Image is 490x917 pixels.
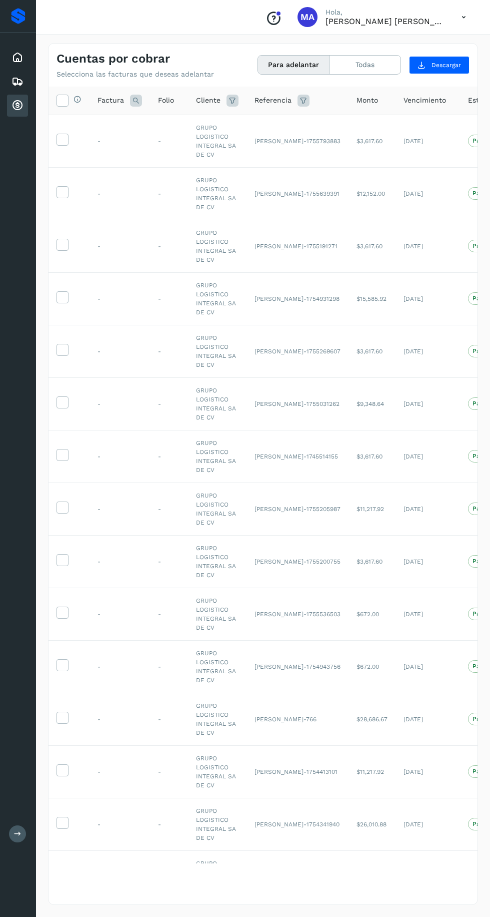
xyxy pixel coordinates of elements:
td: - [89,535,150,588]
td: - [150,272,188,325]
div: Cuentas por cobrar [7,95,28,117]
td: $15,585.92 [348,272,395,325]
td: $9,348.64 [348,377,395,430]
td: [DATE] [395,430,460,483]
td: [DATE] [395,483,460,535]
td: [DATE] [395,588,460,640]
td: GRUPO LOGISTICO INTEGRAL SA DE CV [188,272,246,325]
td: [PERSON_NAME]-1755793883 [246,115,348,167]
td: [DATE] [395,850,460,903]
td: - [150,483,188,535]
td: - [150,640,188,693]
td: - [89,850,150,903]
td: $26,010.88 [348,798,395,850]
td: - [150,220,188,272]
span: Folio [158,95,174,106]
td: [PERSON_NAME]-1755639391 [246,167,348,220]
td: - [89,220,150,272]
td: [PERSON_NAME]-1754341940 [246,798,348,850]
span: Monto [356,95,378,106]
td: $11,217.92 [348,745,395,798]
td: - [89,588,150,640]
td: - [89,272,150,325]
td: - [89,798,150,850]
td: [PERSON_NAME]-1754943756 [246,640,348,693]
span: Vencimiento [403,95,446,106]
td: - [89,745,150,798]
td: - [89,640,150,693]
td: [DATE] [395,535,460,588]
td: - [150,115,188,167]
td: [DATE] [395,377,460,430]
td: GRUPO LOGISTICO INTEGRAL SA DE CV [188,850,246,903]
td: [PERSON_NAME]-1755200755 [246,535,348,588]
td: - [89,325,150,377]
span: Descargar [431,61,461,70]
td: [PERSON_NAME]-1755269607 [246,325,348,377]
td: [PERSON_NAME]-1745514155 [246,430,348,483]
td: GRUPO LOGISTICO INTEGRAL SA DE CV [188,430,246,483]
td: - [89,377,150,430]
td: - [89,167,150,220]
td: - [150,430,188,483]
td: [PERSON_NAME]-1754686419 [246,850,348,903]
td: - [89,430,150,483]
td: [DATE] [395,115,460,167]
td: $28,686.67 [348,693,395,745]
td: - [150,745,188,798]
div: Embarques [7,71,28,93]
td: $3,617.60 [348,430,395,483]
td: [PERSON_NAME]-1755536503 [246,588,348,640]
span: Cliente [196,95,220,106]
td: [DATE] [395,220,460,272]
td: - [150,377,188,430]
td: GRUPO LOGISTICO INTEGRAL SA DE CV [188,535,246,588]
td: $672.00 [348,640,395,693]
p: Selecciona las facturas que deseas adelantar [56,70,214,79]
p: MARCO ANTONIO HERNANDEZ ESQUIVEL [325,17,445,26]
button: Todas [329,56,400,74]
td: - [150,798,188,850]
td: GRUPO LOGISTICO INTEGRAL SA DE CV [188,167,246,220]
td: - [150,693,188,745]
td: - [89,115,150,167]
td: [DATE] [395,272,460,325]
h4: Cuentas por cobrar [56,52,170,66]
td: $3,617.60 [348,850,395,903]
td: GRUPO LOGISTICO INTEGRAL SA DE CV [188,640,246,693]
td: $3,617.60 [348,325,395,377]
td: - [150,535,188,588]
td: GRUPO LOGISTICO INTEGRAL SA DE CV [188,483,246,535]
td: - [150,850,188,903]
td: [DATE] [395,167,460,220]
td: $3,617.60 [348,115,395,167]
div: Inicio [7,47,28,69]
td: [DATE] [395,693,460,745]
td: GRUPO LOGISTICO INTEGRAL SA DE CV [188,798,246,850]
td: - [89,483,150,535]
td: - [150,325,188,377]
button: Descargar [409,56,469,74]
td: GRUPO LOGISTICO INTEGRAL SA DE CV [188,115,246,167]
td: [DATE] [395,325,460,377]
td: [DATE] [395,640,460,693]
td: [PERSON_NAME]-1755031262 [246,377,348,430]
td: $672.00 [348,588,395,640]
td: GRUPO LOGISTICO INTEGRAL SA DE CV [188,220,246,272]
td: [PERSON_NAME]-1754931298 [246,272,348,325]
td: $12,152.00 [348,167,395,220]
td: [PERSON_NAME]-1755205987 [246,483,348,535]
td: [DATE] [395,745,460,798]
td: GRUPO LOGISTICO INTEGRAL SA DE CV [188,693,246,745]
td: - [89,693,150,745]
td: [DATE] [395,798,460,850]
td: $3,617.60 [348,220,395,272]
td: GRUPO LOGISTICO INTEGRAL SA DE CV [188,745,246,798]
span: Referencia [254,95,291,106]
td: [PERSON_NAME]-1754413101 [246,745,348,798]
td: GRUPO LOGISTICO INTEGRAL SA DE CV [188,377,246,430]
button: Para adelantar [258,56,329,74]
td: GRUPO LOGISTICO INTEGRAL SA DE CV [188,325,246,377]
p: Hola, [325,8,445,17]
td: [PERSON_NAME]-1755191271 [246,220,348,272]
